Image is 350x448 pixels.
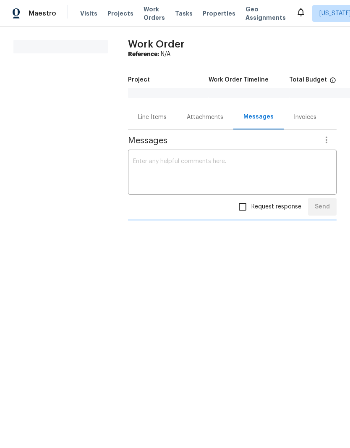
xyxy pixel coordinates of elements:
[329,77,336,88] span: The total cost of line items that have been proposed by Opendoor. This sum includes line items th...
[80,9,97,18] span: Visits
[175,11,193,16] span: Tasks
[203,9,235,18] span: Properties
[107,9,133,18] span: Projects
[187,113,223,121] div: Attachments
[144,5,165,22] span: Work Orders
[289,77,327,83] h5: Total Budget
[128,39,185,49] span: Work Order
[294,113,316,121] div: Invoices
[128,51,159,57] b: Reference:
[128,50,337,58] div: N/A
[128,77,150,83] h5: Project
[246,5,286,22] span: Geo Assignments
[138,113,167,121] div: Line Items
[243,113,274,121] div: Messages
[128,137,316,145] span: Messages
[29,9,56,18] span: Maestro
[251,203,301,211] span: Request response
[209,77,269,83] h5: Work Order Timeline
